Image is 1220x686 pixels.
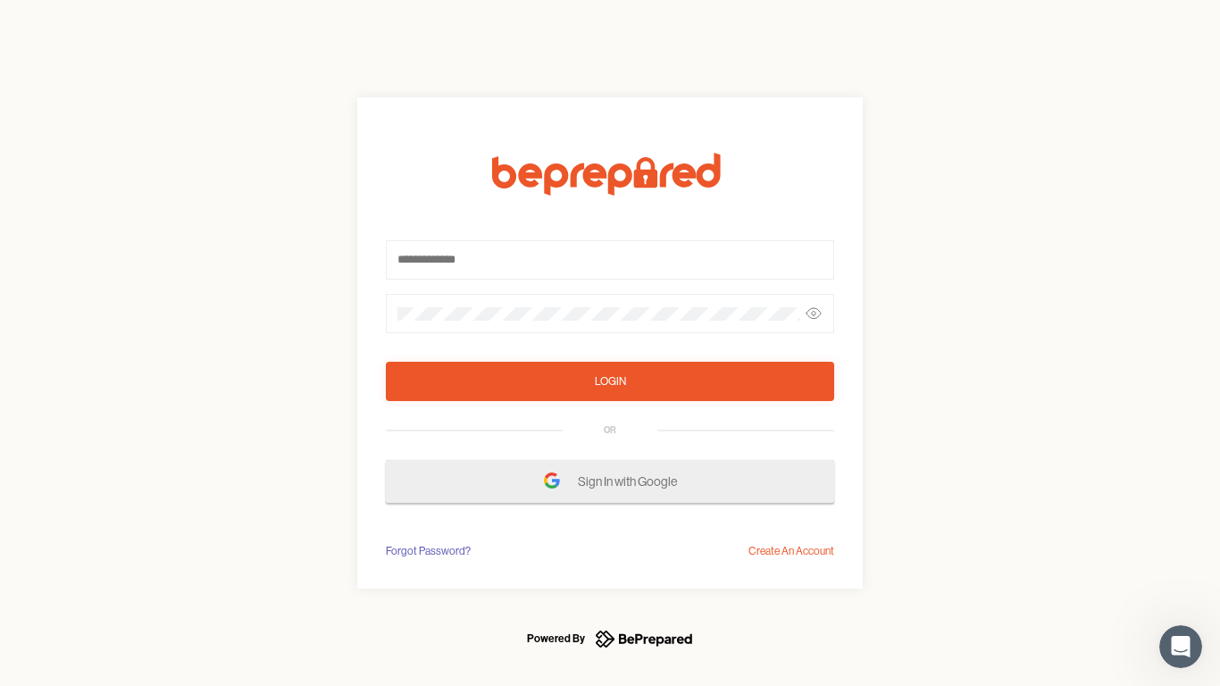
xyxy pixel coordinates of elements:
div: OR [604,423,616,438]
div: Forgot Password? [386,542,471,560]
button: Sign In with Google [386,460,834,503]
iframe: Intercom live chat [1159,625,1202,668]
div: Powered By [527,628,585,649]
button: Login [386,362,834,401]
div: Login [595,372,626,390]
div: Create An Account [748,542,834,560]
span: Sign In with Google [578,465,686,498]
